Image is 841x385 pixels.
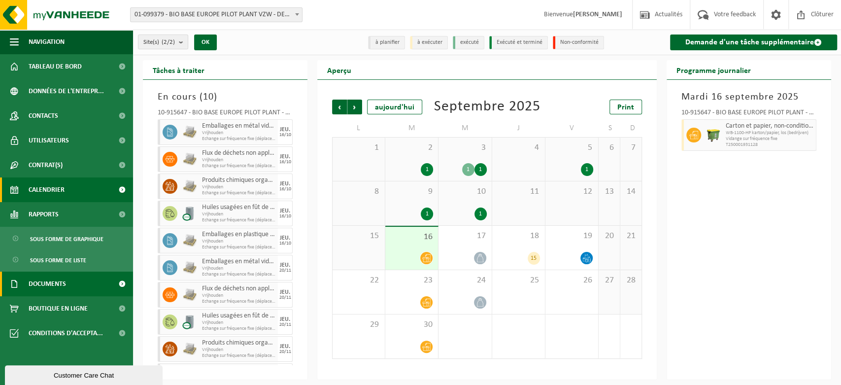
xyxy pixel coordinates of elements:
li: Exécuté et terminé [489,36,548,49]
span: 21 [625,231,637,242]
div: 1 [474,163,487,176]
span: 6 [604,142,615,153]
span: 26 [550,275,593,286]
span: Print [617,104,634,111]
span: Contacts [29,104,58,128]
td: M [438,119,492,137]
span: 28 [625,275,637,286]
span: Echange sur fréquence fixe (déplacement exclu) [202,272,275,278]
span: Emballages en plastique vides souillés par des substances oxydants (comburant) [202,231,275,239]
h3: Mardi 16 septembre 2025 [681,90,816,105]
img: LP-PA-00000-WDN-11 [182,152,197,167]
span: 01-099379 - BIO BASE EUROPE PILOT PLANT VZW - DESTELDONK [130,7,303,22]
div: 16/10 [279,187,291,192]
span: 9 [390,186,433,197]
td: D [620,119,642,137]
span: WB-1100-HP karton/papier, los (bedrijven) [726,130,813,136]
span: 16 [390,232,433,243]
span: Flux de déchets non applicable [202,285,275,293]
span: Vrijhouden [202,239,275,245]
img: LP-PA-00000-WDN-11 [182,260,197,275]
span: 8 [337,186,380,197]
li: exécuté [453,36,484,49]
a: Sous forme de graphique [2,229,131,248]
img: LP-PA-00000-WDN-11 [182,179,197,194]
span: Produits chimiques organiques, non dangereux en petit emballage [202,176,275,184]
div: JEU. [280,208,290,214]
div: JEU. [280,316,290,322]
span: Vrijhouden [202,130,275,136]
img: LP-PA-00000-WDN-11 [182,125,197,140]
div: 1 [581,163,593,176]
div: 1 [474,208,487,220]
div: JEU. [280,154,290,160]
span: Précédent [332,100,347,114]
td: J [492,119,545,137]
iframe: chat widget [5,363,165,385]
span: Conditions d'accepta... [29,321,103,346]
span: Contrat(s) [29,153,63,177]
span: 10 [203,92,214,102]
span: 20 [604,231,615,242]
a: Sous forme de liste [2,250,131,269]
span: 01-099379 - BIO BASE EUROPE PILOT PLANT VZW - DESTELDONK [131,8,302,22]
span: 5 [550,142,593,153]
span: Emballages en métal vides souillés par des substances dangereuses [202,258,275,266]
span: Echange sur fréquence fixe (déplacement exclu) [202,245,275,250]
span: 7 [625,142,637,153]
span: Echange sur fréquence fixe (déplacement exclu) [202,353,275,359]
div: JEU. [280,235,290,241]
span: 4 [497,142,540,153]
span: Vrijhouden [202,266,275,272]
img: LP-PA-00000-WDN-11 [182,287,197,302]
span: Vrijhouden [202,157,275,163]
span: 1 [337,142,380,153]
span: 29 [337,319,380,330]
span: Carton et papier, non-conditionné (industriel) [726,122,813,130]
button: OK [194,35,217,50]
span: Sous forme de graphique [30,230,103,248]
td: M [385,119,438,137]
h2: Programme journalier [667,60,761,79]
li: à planifier [368,36,405,49]
span: 2 [390,142,433,153]
span: Vrijhouden [202,184,275,190]
div: 1 [421,208,433,220]
td: S [599,119,620,137]
h3: En cours ( ) [158,90,293,105]
span: Emballages en métal vides souillés par des substances dangereuses [202,122,275,130]
span: 18 [497,231,540,242]
div: 20/11 [279,322,291,327]
span: Navigation [29,30,65,54]
div: 16/10 [279,214,291,219]
span: 13 [604,186,615,197]
span: 14 [625,186,637,197]
span: T250001931128 [726,142,813,148]
div: 16/10 [279,133,291,138]
span: Tableau de bord [29,54,82,79]
div: JEU. [280,289,290,295]
div: 20/11 [279,268,291,273]
span: 27 [604,275,615,286]
span: Vrijhouden [202,320,275,326]
span: Vrijhouden [202,347,275,353]
div: 10-915647 - BIO BASE EUROPE PILOT PLANT - DESTELDONK [681,109,816,119]
li: Non-conformité [553,36,604,49]
span: Echange sur fréquence fixe (déplacement exclu) [202,190,275,196]
span: Echange sur fréquence fixe (déplacement exclu) [202,136,275,142]
h2: Tâches à traiter [143,60,214,79]
strong: [PERSON_NAME] [573,11,622,18]
h2: Aperçu [317,60,361,79]
span: Données de l'entrepr... [29,79,104,104]
div: 10-915647 - BIO BASE EUROPE PILOT PLANT - DESTELDONK [158,109,293,119]
div: 20/11 [279,295,291,300]
span: 30 [390,319,433,330]
span: Site(s) [143,35,175,50]
span: Echange sur fréquence fixe (déplacement exclu) [202,163,275,169]
span: 11 [497,186,540,197]
div: 16/10 [279,160,291,165]
span: Boutique en ligne [29,296,88,321]
li: à exécuter [410,36,448,49]
span: 19 [550,231,593,242]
